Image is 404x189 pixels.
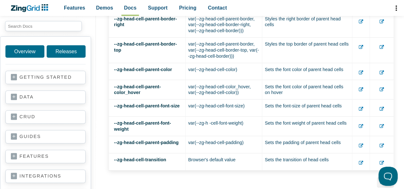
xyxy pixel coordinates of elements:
[262,37,352,63] td: Styles the top border of parent head cells
[179,4,196,12] span: Pricing
[148,4,167,12] span: Support
[64,4,85,12] span: Features
[114,84,161,95] a: --zg-head-cell-parent-color_hover
[11,173,80,179] a: integrations
[114,103,179,108] a: --zg-head-cell-parent-font-size
[186,136,262,153] td: var(--zg-head-cell-padding)
[186,99,262,117] td: var(--zg-head-cell-font-size)
[114,41,177,53] a: --zg-head-cell-parent-border-top
[114,67,172,72] a: --zg-head-cell-parent-color
[186,37,262,63] td: var(--zg-head-cell-parent-border, var(--zg-head-cell-border-top, var(--zg-head-cell-border)))
[114,140,179,145] a: --zg-head-cell-parent-padding
[11,114,80,120] a: crud
[186,80,262,99] td: var(--zg-head-cell-color_hover, var(--zg-head-cell-color))
[186,117,262,136] td: var(--zg-h -cell-font-weight)
[186,153,262,170] td: Browser's default value
[186,12,262,38] td: var(--zg-head-cell-parent-border, var(--zg-head-cell-border-right, var(--zg-head-cell-border)))
[114,157,166,162] a: --zg-head-cell-transition
[262,153,352,170] td: Sets the transition of head cells
[11,94,80,100] a: data
[11,74,80,81] a: getting started
[11,153,80,160] a: features
[262,63,352,80] td: Sets the font color of parent head cells
[10,4,51,12] a: ZingChart Logo. Click to return to the homepage
[124,4,136,12] span: Docs
[262,99,352,117] td: Sets the font-size of parent head cells
[47,45,86,58] a: Releases
[262,136,352,153] td: Sets the padding of parent head cells
[114,16,177,27] a: --zg-head-cell-parent-border-right
[5,21,82,31] input: search input
[114,120,171,132] a: --zg-head-cell-parent-font-weight
[11,134,80,140] a: guides
[378,167,398,186] iframe: Toggle Customer Support
[186,63,262,80] td: var(--zg-head-cell-color)
[262,12,352,38] td: Styles the right border of parent head cells
[208,4,227,12] span: Contact
[262,80,352,99] td: Sets the font color of parent head cells on hover
[96,4,113,12] span: Demos
[262,117,352,136] td: Sets the font weight of parent head cells
[5,45,44,58] a: Overview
